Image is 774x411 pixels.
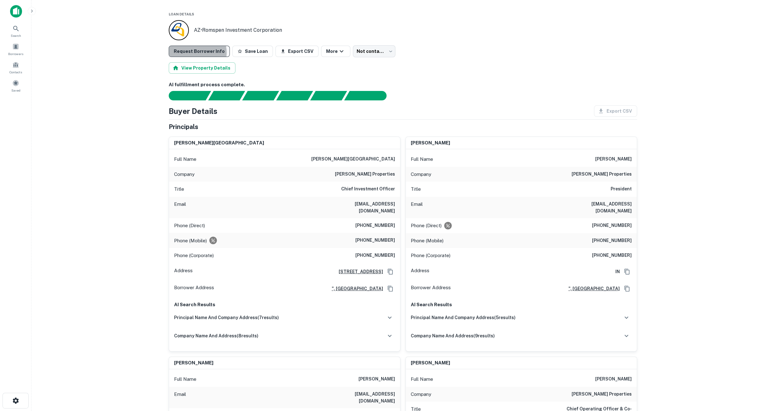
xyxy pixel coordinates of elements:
span: Contacts [9,70,22,75]
h6: [PERSON_NAME] [174,359,213,367]
div: AI fulfillment process complete. [344,91,394,100]
p: Full Name [174,155,196,163]
h6: [PERSON_NAME] [411,359,450,367]
h6: [PHONE_NUMBER] [592,237,632,245]
p: Email [174,200,186,214]
div: Principals found, still searching for contact information. This may take time... [310,91,347,100]
h6: [PHONE_NUMBER] [355,237,395,244]
h6: [PERSON_NAME] [595,375,632,383]
button: Export CSV [275,46,319,57]
p: Full Name [174,375,196,383]
button: Request Borrower Info [169,46,230,57]
p: AI Search Results [411,301,632,308]
p: Borrower Address [174,284,214,293]
h6: [PERSON_NAME] properties [335,171,395,178]
p: Full Name [411,155,433,163]
div: Not contacted [353,45,395,57]
h6: Chief Investment Officer [341,185,395,193]
button: Copy Address [622,284,632,293]
a: [STREET_ADDRESS] [334,268,383,275]
h6: [PERSON_NAME][GEOGRAPHIC_DATA] [311,155,395,163]
h5: Principals [169,122,198,132]
a: ", [GEOGRAPHIC_DATA] [327,285,383,292]
h6: [EMAIL_ADDRESS][DOMAIN_NAME] [319,391,395,404]
button: More [321,46,350,57]
button: Copy Address [622,267,632,276]
div: Requests to not be contacted at this number [209,237,217,244]
h6: President [611,185,632,193]
p: Phone (Direct) [411,222,442,229]
div: Requests to not be contacted at this number [444,222,452,229]
p: Phone (Corporate) [174,252,214,259]
h6: [PHONE_NUMBER] [355,252,395,259]
h6: principal name and company address ( 5 results) [411,314,516,321]
span: Saved [11,88,20,93]
h6: [PHONE_NUMBER] [355,222,395,229]
h6: principal name and company address ( 7 results) [174,314,279,321]
p: Address [174,267,193,276]
button: Copy Address [386,284,395,293]
h6: [EMAIL_ADDRESS][DOMAIN_NAME] [556,200,632,214]
a: ", [GEOGRAPHIC_DATA] [563,285,620,292]
p: Email [411,200,423,214]
a: Contacts [2,59,30,76]
div: Your request is received and processing... [208,91,245,100]
h6: [PHONE_NUMBER] [592,252,632,259]
p: Title [174,185,184,193]
span: Loan Details [169,12,194,16]
p: Title [411,185,421,193]
h6: AI fulfillment process complete. [169,81,637,88]
p: Phone (Corporate) [411,252,450,259]
a: Saved [2,77,30,94]
a: Romspen Investment Corporation [202,27,282,33]
h6: IN [610,268,620,275]
p: AZ • [194,26,282,34]
p: Phone (Mobile) [411,237,443,245]
a: Search [2,22,30,39]
p: Company [174,171,195,178]
button: Save Loan [232,46,273,57]
div: Principals found, AI now looking for contact information... [276,91,313,100]
p: Phone (Direct) [174,222,205,229]
p: Address [411,267,429,276]
p: Company [411,171,431,178]
h6: company name and address ( 9 results) [411,332,495,339]
h6: [PERSON_NAME] [411,139,450,147]
h6: [EMAIL_ADDRESS][DOMAIN_NAME] [319,200,395,214]
button: Copy Address [386,267,395,276]
div: Documents found, AI parsing details... [242,91,279,100]
p: Email [174,391,186,404]
p: Phone (Mobile) [174,237,207,245]
div: Sending borrower request to AI... [161,91,208,100]
a: Borrowers [2,41,30,58]
h6: [PERSON_NAME] [359,375,395,383]
span: Borrowers [8,51,23,56]
h4: Buyer Details [169,105,218,117]
h6: [PERSON_NAME] properties [572,391,632,398]
p: Borrower Address [411,284,451,293]
span: Search [11,33,21,38]
h6: [PHONE_NUMBER] [592,222,632,229]
h6: [PERSON_NAME] properties [572,171,632,178]
p: AI Search Results [174,301,395,308]
h6: [PERSON_NAME] [595,155,632,163]
p: Full Name [411,375,433,383]
button: View Property Details [169,62,235,74]
img: capitalize-icon.png [10,5,22,18]
p: Company [411,391,431,398]
h6: [PERSON_NAME][GEOGRAPHIC_DATA] [174,139,264,147]
h6: company name and address ( 8 results) [174,332,258,339]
